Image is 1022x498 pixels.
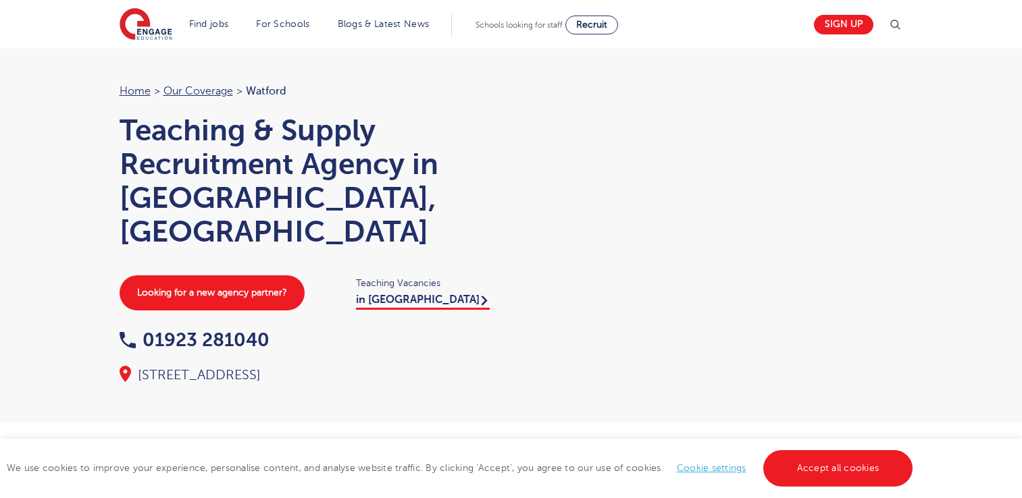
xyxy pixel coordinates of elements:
a: Accept all cookies [763,450,913,487]
a: For Schools [256,19,309,29]
span: Watford [246,85,286,97]
a: 01923 281040 [120,329,270,350]
span: Teaching Vacancies [356,275,498,291]
a: Find jobs [189,19,229,29]
img: Engage Education [120,8,172,42]
a: in [GEOGRAPHIC_DATA] [356,294,490,310]
span: Schools looking for staff [476,20,563,30]
nav: breadcrumb [120,82,498,100]
a: Our coverage [163,85,233,97]
span: > [236,85,242,97]
a: Cookie settings [677,463,746,473]
a: Sign up [814,15,873,34]
div: [STREET_ADDRESS] [120,366,498,385]
span: > [154,85,160,97]
a: Home [120,85,151,97]
span: Recruit [576,20,607,30]
span: We use cookies to improve your experience, personalise content, and analyse website traffic. By c... [7,463,916,473]
a: Looking for a new agency partner? [120,275,305,310]
h1: Teaching & Supply Recruitment Agency in [GEOGRAPHIC_DATA], [GEOGRAPHIC_DATA] [120,113,498,248]
a: Recruit [565,16,618,34]
a: Blogs & Latest News [338,19,430,29]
